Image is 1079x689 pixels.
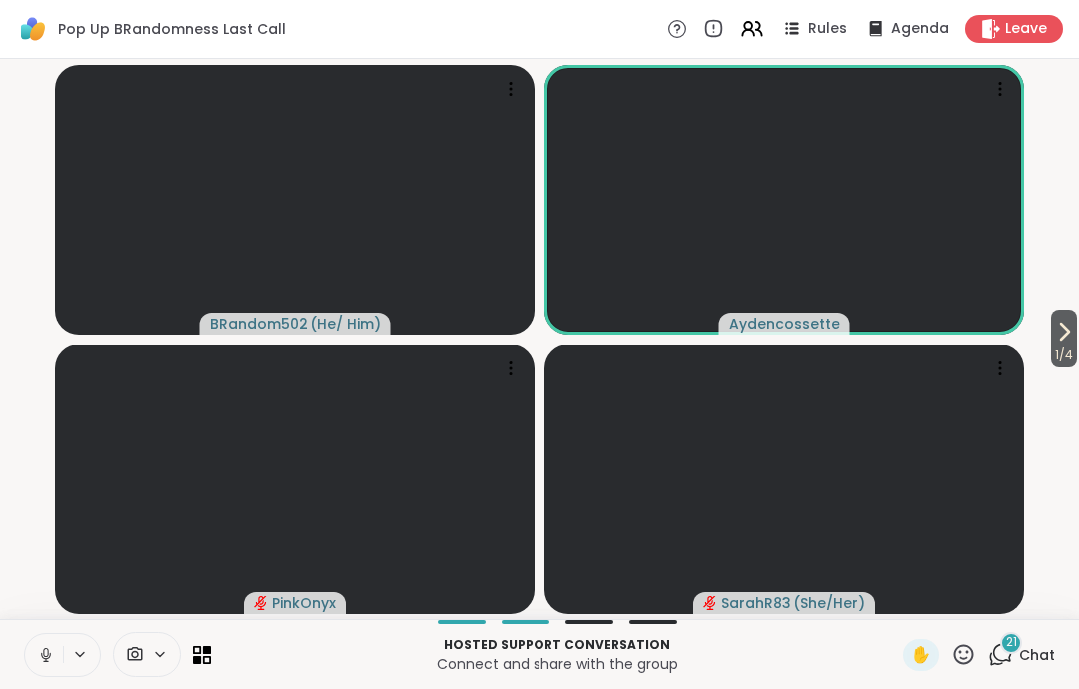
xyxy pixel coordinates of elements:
img: ShareWell Logomark [16,12,50,46]
span: audio-muted [703,596,717,610]
span: BRandom502 [210,314,308,334]
span: Rules [808,19,847,39]
span: Agenda [891,19,949,39]
span: ( She/Her ) [793,593,865,613]
span: Pop Up BRandomness Last Call [58,19,286,39]
span: audio-muted [254,596,268,610]
span: SarahR83 [721,593,791,613]
button: 1/4 [1051,310,1077,367]
p: Hosted support conversation [223,636,891,654]
span: Aydencossette [729,314,840,334]
span: 21 [1006,634,1017,651]
span: ( He/ Him ) [310,314,381,334]
span: Chat [1019,645,1055,665]
span: PinkOnyx [272,593,336,613]
span: ✋ [911,643,931,667]
p: Connect and share with the group [223,654,891,674]
span: 1 / 4 [1051,344,1077,367]
span: Leave [1005,19,1047,39]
